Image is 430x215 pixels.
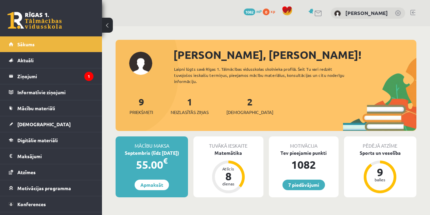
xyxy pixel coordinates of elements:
[174,66,355,84] div: Laipni lūgts savā Rīgas 1. Tālmācības vidusskolas skolnieka profilā. Šeit Tu vari redzēt tuvojošo...
[218,171,239,182] div: 8
[9,148,93,164] a: Maksājumi
[9,180,93,196] a: Motivācijas programma
[244,9,255,15] span: 1082
[17,169,36,175] span: Atzīmes
[256,9,262,14] span: mP
[17,201,46,207] span: Konferences
[218,167,239,171] div: Atlicis
[84,72,93,81] i: 1
[269,149,339,156] div: Tev pieejamie punkti
[17,41,35,47] span: Sākums
[263,9,270,15] span: 0
[17,185,71,191] span: Motivācijas programma
[17,57,34,63] span: Aktuāli
[193,149,263,194] a: Matemātika Atlicis 8 dienas
[135,180,169,190] a: Apmaksāt
[9,68,93,84] a: Ziņojumi1
[193,149,263,156] div: Matemātika
[370,178,390,182] div: balles
[345,10,388,16] a: [PERSON_NAME]
[334,10,341,17] img: Kate Birğele
[282,180,325,190] a: 7 piedāvājumi
[193,136,263,149] div: Tuvākā ieskaite
[116,136,188,149] div: Mācību maksa
[263,9,278,14] a: 0 xp
[116,149,188,156] div: Septembris (līdz [DATE])
[17,68,93,84] legend: Ziņojumi
[9,52,93,68] a: Aktuāli
[17,84,93,100] legend: Informatīvie ziņojumi
[370,167,390,178] div: 9
[344,136,416,149] div: Pēdējā atzīme
[271,9,275,14] span: xp
[9,164,93,180] a: Atzīmes
[130,109,153,116] span: Priekšmeti
[173,47,416,63] div: [PERSON_NAME], [PERSON_NAME]!
[17,105,55,111] span: Mācību materiāli
[9,196,93,212] a: Konferences
[7,12,62,29] a: Rīgas 1. Tālmācības vidusskola
[130,96,153,116] a: 9Priekšmeti
[171,96,209,116] a: 1Neizlasītās ziņas
[163,156,168,166] span: €
[269,156,339,173] div: 1082
[9,100,93,116] a: Mācību materiāli
[218,182,239,186] div: dienas
[9,36,93,52] a: Sākums
[9,116,93,132] a: [DEMOGRAPHIC_DATA]
[344,149,416,156] div: Sports un veselība
[17,121,71,127] span: [DEMOGRAPHIC_DATA]
[244,9,262,14] a: 1082 mP
[226,96,273,116] a: 2[DEMOGRAPHIC_DATA]
[226,109,273,116] span: [DEMOGRAPHIC_DATA]
[116,156,188,173] div: 55.00
[17,148,93,164] legend: Maksājumi
[9,132,93,148] a: Digitālie materiāli
[344,149,416,194] a: Sports un veselība 9 balles
[17,137,58,143] span: Digitālie materiāli
[269,136,339,149] div: Motivācija
[9,84,93,100] a: Informatīvie ziņojumi
[171,109,209,116] span: Neizlasītās ziņas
